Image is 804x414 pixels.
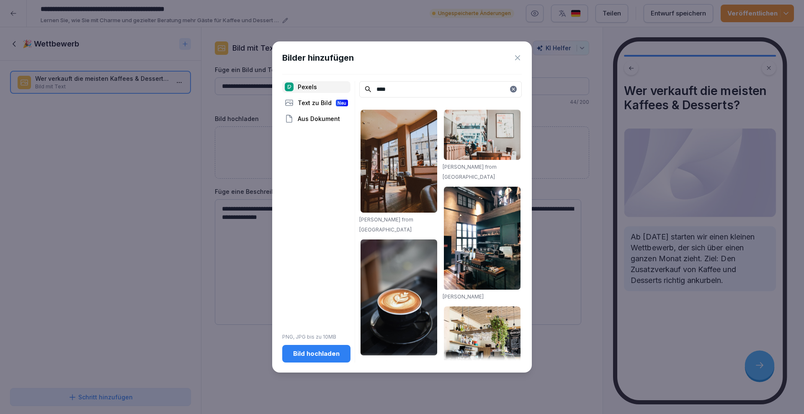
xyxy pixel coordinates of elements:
a: Chevanon Photography [359,359,417,365]
div: Aus Dokument [282,113,350,125]
button: Bild hochladen [282,345,350,363]
img: pexels-photo-2193600.jpeg [361,110,437,213]
h1: Bilder hinzufügen [282,51,354,64]
div: Text zu Bild [282,97,350,109]
div: Neu [336,100,348,106]
p: PNG, JPG bis zu 10MB [282,333,350,341]
img: pexels.png [285,82,294,91]
a: [PERSON_NAME] from [GEOGRAPHIC_DATA] [359,216,413,233]
img: pexels-photo-2467287.jpeg [444,187,521,290]
img: pexels-photo-2551794.jpeg [444,306,521,409]
a: [PERSON_NAME] [443,293,484,300]
img: pexels-photo-1024359.jpeg [444,110,521,160]
img: pexels-photo-312418.jpeg [361,239,437,355]
div: Bild hochladen [289,349,344,358]
a: [PERSON_NAME] from [GEOGRAPHIC_DATA] [443,164,497,180]
div: Pexels [282,81,350,93]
